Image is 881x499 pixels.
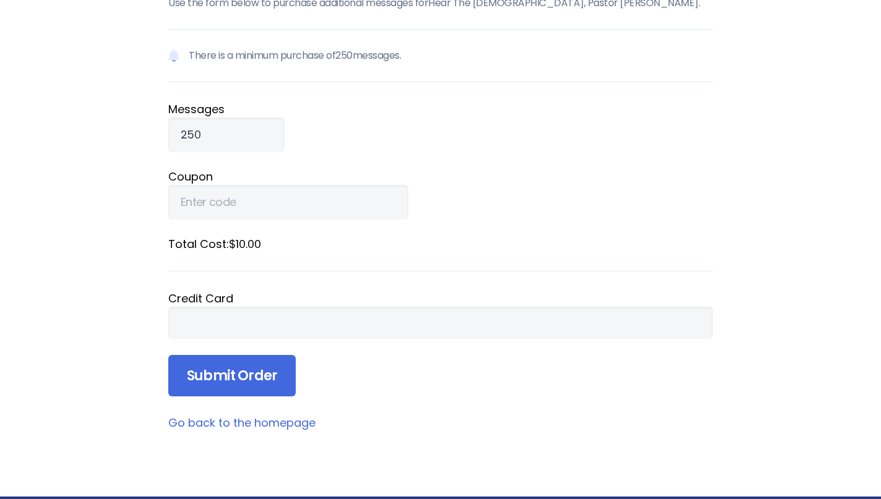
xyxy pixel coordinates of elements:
img: Notification icon [168,48,179,63]
a: Go back to the homepage [168,415,316,430]
div: Credit Card [168,290,713,307]
p: There is a minimum purchase of 250 messages. [168,29,713,82]
input: Submit Order [168,355,296,397]
iframe: Secure card payment input frame [181,316,700,330]
input: Enter code [168,185,408,220]
label: Message s [168,101,713,117]
label: Coupon [168,168,713,185]
input: Qty [168,117,285,152]
label: Total Cost: $10.00 [168,236,713,252]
